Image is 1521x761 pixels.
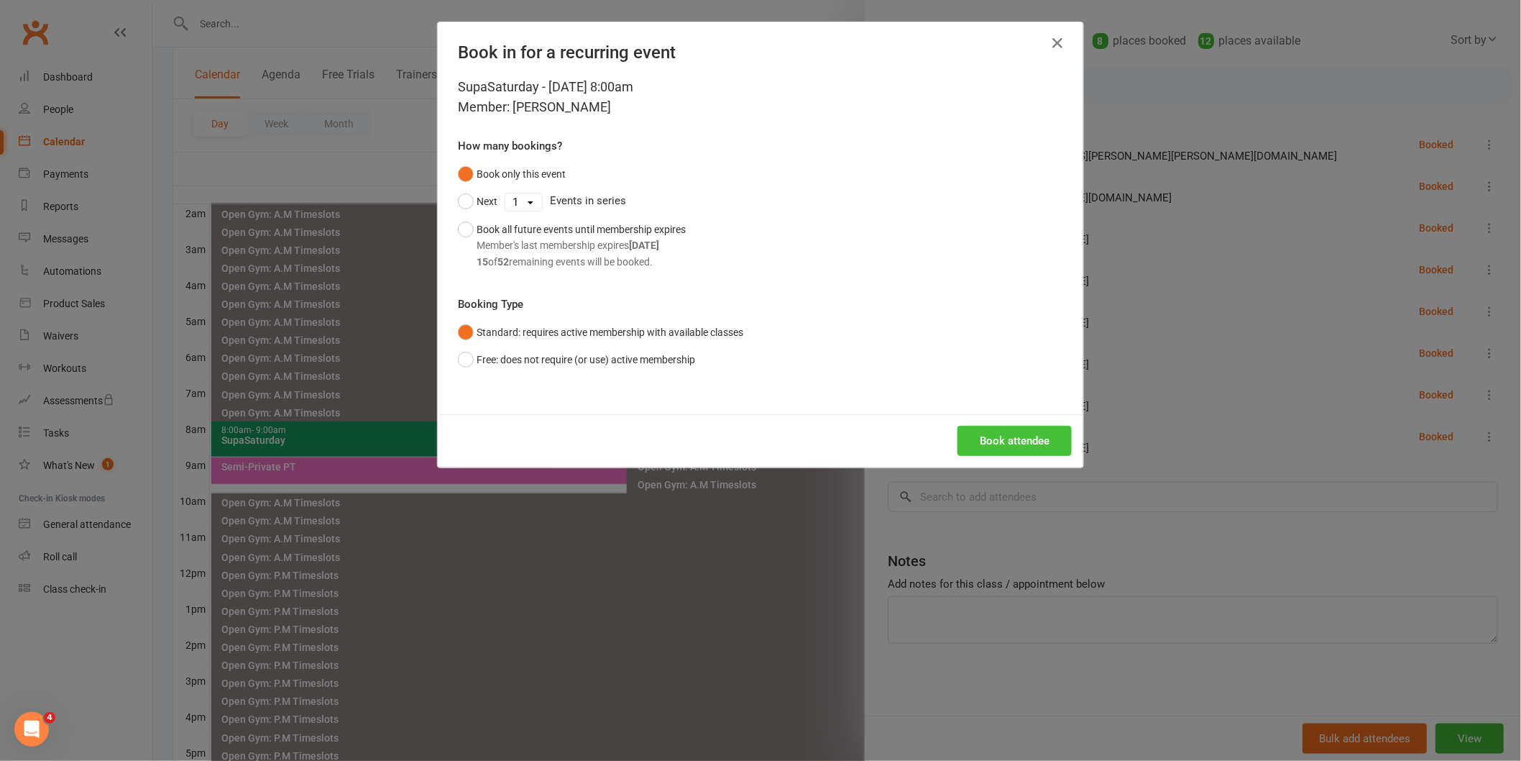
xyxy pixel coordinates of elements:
button: Free: does not require (or use) active membership [458,346,695,373]
button: Book all future events until membership expiresMember's last membership expires[DATE]15of52remain... [458,216,686,275]
iframe: Intercom live chat [14,712,49,747]
label: How many bookings? [458,137,562,155]
strong: 15 [477,256,488,268]
button: Standard: requires active membership with available classes [458,319,743,346]
div: Book all future events until membership expires [477,222,686,270]
div: SupaSaturday - [DATE] 8:00am Member: [PERSON_NAME] [458,77,1063,117]
span: 4 [44,712,55,724]
div: Events in series [458,188,1063,215]
div: of remaining events will be booked. [477,254,686,270]
button: Next [458,188,497,215]
label: Booking Type [458,296,523,313]
button: Book attendee [957,426,1072,456]
strong: [DATE] [629,240,659,251]
strong: 52 [497,256,509,268]
h4: Book in for a recurring event [458,42,1063,63]
button: Book only this event [458,160,566,188]
div: Member's last membership expires [477,237,686,253]
button: Close [1046,32,1069,55]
